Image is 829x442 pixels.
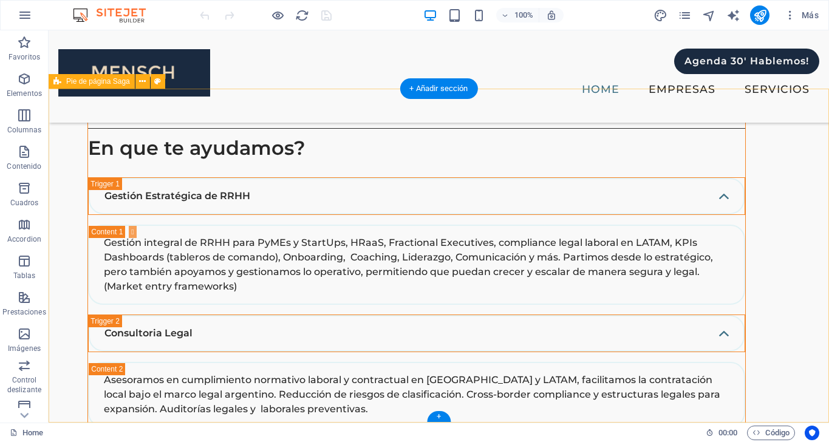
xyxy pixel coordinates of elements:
[7,234,41,244] p: Accordion
[747,426,795,440] button: Código
[779,5,824,25] button: Más
[701,8,716,22] button: navigator
[10,426,43,440] a: Haz clic para cancelar la selección y doble clic para abrir páginas
[7,125,42,135] p: Columnas
[7,161,41,171] p: Contenido
[726,8,740,22] button: text_generator
[10,198,39,208] p: Cuadros
[514,8,534,22] h6: 100%
[718,426,737,440] span: 00 00
[784,9,819,21] span: Más
[8,344,41,353] p: Imágenes
[653,8,667,22] button: design
[496,8,539,22] button: 100%
[653,8,667,22] i: Diseño (Ctrl+Alt+Y)
[546,10,557,21] i: Al redimensionar, ajustar el nivel de zoom automáticamente para ajustarse al dispositivo elegido.
[295,8,309,22] i: Volver a cargar página
[295,8,309,22] button: reload
[706,426,738,440] h6: Tiempo de la sesión
[753,8,767,22] i: Publicar
[677,8,692,22] button: pages
[2,307,46,317] p: Prestaciones
[752,426,790,440] span: Código
[727,428,729,437] span: :
[427,411,451,422] div: +
[9,52,40,62] p: Favoritos
[400,78,477,99] div: + Añadir sección
[702,8,716,22] i: Navegador
[750,5,769,25] button: publish
[726,8,740,22] i: AI Writer
[66,78,130,85] span: Pie de página Saga
[270,8,285,22] button: Haz clic para salir del modo de previsualización y seguir editando
[13,271,36,280] p: Tablas
[805,426,819,440] button: Usercentrics
[7,89,42,98] p: Elementos
[70,8,161,22] img: Editor Logo
[678,8,692,22] i: Páginas (Ctrl+Alt+S)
